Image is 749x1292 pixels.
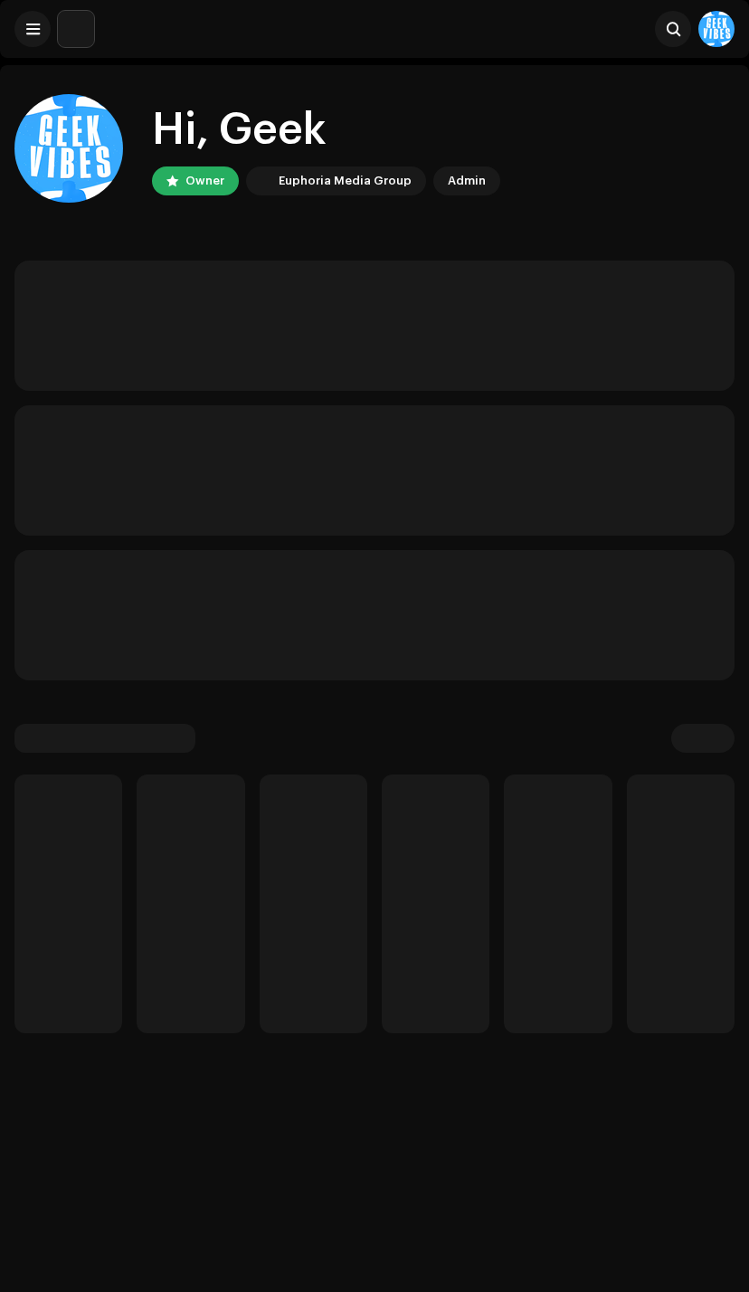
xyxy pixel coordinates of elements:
[279,170,412,192] div: Euphoria Media Group
[14,94,123,203] img: c40666f7-0ce3-4d88-b610-88dde50ef9d4
[250,170,271,192] img: de0d2825-999c-4937-b35a-9adca56ee094
[185,170,224,192] div: Owner
[152,101,500,159] div: Hi, Geek
[58,11,94,47] img: de0d2825-999c-4937-b35a-9adca56ee094
[448,170,486,192] div: Admin
[698,11,735,47] img: c40666f7-0ce3-4d88-b610-88dde50ef9d4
